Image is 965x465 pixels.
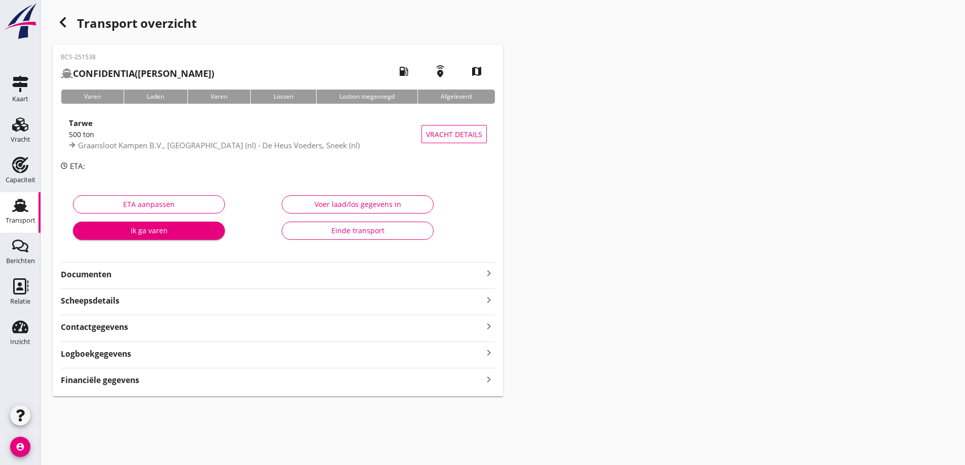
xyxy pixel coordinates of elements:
strong: Contactgegevens [61,321,128,333]
strong: Tarwe [69,118,93,128]
i: map [462,57,491,86]
i: keyboard_arrow_right [483,267,495,279]
strong: CONFIDENTIA [73,67,135,79]
div: Laden [124,90,187,104]
div: Transport overzicht [53,12,503,36]
div: Relatie [10,298,30,305]
h2: ([PERSON_NAME]) [61,67,214,80]
i: emergency_share [426,57,454,86]
i: keyboard_arrow_right [483,346,495,360]
strong: Financiële gegevens [61,374,139,386]
strong: Scheepsdetails [61,295,120,307]
div: Vracht [11,136,30,143]
i: keyboard_arrow_right [483,319,495,333]
div: Lossen [250,90,316,104]
button: Voer laad/los gegevens in [282,195,434,214]
p: BCS-251538 [61,53,214,62]
div: ETA aanpassen [82,199,216,209]
button: Vracht details [421,125,487,143]
div: Ik ga varen [81,225,217,236]
button: Einde transport [282,222,434,240]
i: local_gas_station [390,57,418,86]
i: keyboard_arrow_right [483,372,495,386]
div: Capaciteit [6,177,35,183]
span: ETA: [70,161,85,171]
img: logo-small.a267ee39.svg [2,3,38,40]
div: 500 ton [69,129,421,140]
span: Graansloot Kampen B.V., [GEOGRAPHIC_DATA] (nl) - De Heus Voeders, Sneek (nl) [78,140,360,150]
button: Ik ga varen [73,222,225,240]
strong: Documenten [61,269,483,280]
span: Vracht details [426,129,482,140]
div: Inzicht [10,339,30,345]
div: Afgeleverd [417,90,494,104]
div: Einde transport [290,225,425,236]
div: Transport [6,217,35,224]
div: Varen [61,90,124,104]
div: Kaart [12,96,28,102]
button: ETA aanpassen [73,195,225,214]
a: Tarwe500 tonGraansloot Kampen B.V., [GEOGRAPHIC_DATA] (nl) - De Heus Voeders, Sneek (nl)Vracht de... [61,112,495,156]
i: account_circle [10,437,30,457]
div: Varen [187,90,250,104]
i: keyboard_arrow_right [483,293,495,307]
strong: Logboekgegevens [61,348,131,360]
div: Losbon toegevoegd [316,90,417,104]
div: Voer laad/los gegevens in [290,199,425,209]
div: Berichten [6,258,35,264]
